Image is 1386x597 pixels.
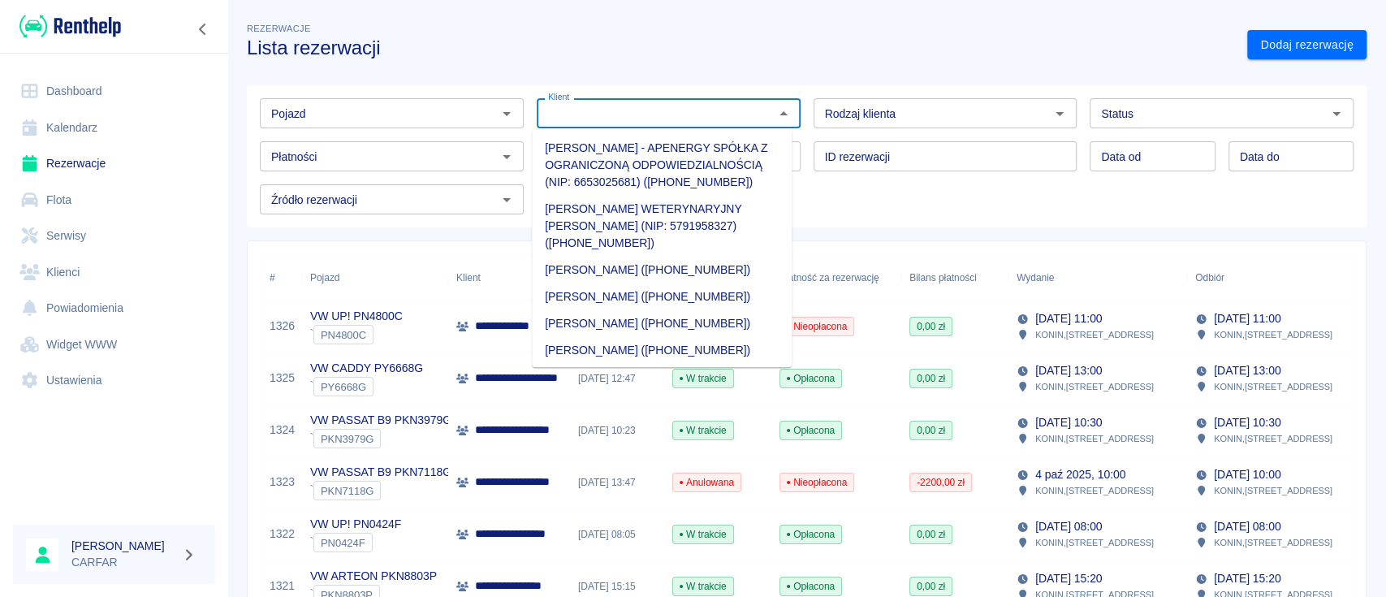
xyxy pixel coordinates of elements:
span: 0,00 zł [910,371,952,386]
div: ` [310,481,451,500]
div: [DATE] 08:05 [570,508,664,560]
div: Odbiór [1187,255,1366,301]
p: [DATE] 10:30 [1035,414,1102,431]
input: DD.MM.YYYY [1228,141,1354,171]
div: Pojazd [310,255,339,301]
span: PY6668G [314,381,373,393]
a: 1325 [270,370,295,387]
div: Odbiór [1195,255,1224,301]
div: [DATE] 12:47 [570,353,664,404]
div: ` [310,325,403,344]
p: VW PASSAT B9 PKN3979G [310,412,451,429]
a: Renthelp logo [13,13,121,40]
a: Ustawienia [13,362,215,399]
span: Rezerwacje [247,24,310,33]
span: 0,00 zł [910,319,952,334]
div: Wydanie [1008,255,1187,301]
span: 0,00 zł [910,579,952,594]
p: [DATE] 15:20 [1035,570,1102,587]
span: -2200,00 zł [910,475,971,490]
button: Otwórz [495,188,518,211]
p: CARFAR [71,554,175,571]
div: # [270,255,275,301]
a: Flota [13,182,215,218]
p: [DATE] 11:00 [1035,310,1102,327]
p: VW PASSAT B9 PKN7118G [310,464,451,481]
span: PN0424F [314,537,372,549]
p: [DATE] 13:00 [1214,362,1280,379]
li: [PERSON_NAME] - APENERGY SPÓŁKA Z OGRANICZONĄ ODPOWIEDZIALNOŚCIĄ (NIP: 6653025681) ([PHONE_NUMBER]) [532,135,792,196]
a: Powiadomienia [13,290,215,327]
p: KONIN , [STREET_ADDRESS] [1035,483,1154,498]
p: KONIN , [STREET_ADDRESS] [1214,535,1332,550]
h3: Lista rezerwacji [247,37,1234,59]
button: Zwiń nawigację [191,19,215,40]
div: Płatność za rezerwację [771,255,901,301]
div: Bilans płatności [909,255,977,301]
p: KONIN , [STREET_ADDRESS] [1035,535,1154,550]
div: ` [310,429,451,448]
span: Opłacona [780,423,841,438]
span: Opłacona [780,579,841,594]
p: KONIN , [STREET_ADDRESS] [1214,327,1332,342]
a: 1321 [270,578,295,595]
div: Klient [456,255,481,301]
p: [DATE] 10:30 [1214,414,1280,431]
div: # [261,255,302,301]
a: Serwisy [13,218,215,254]
h6: [PERSON_NAME] [71,538,175,554]
button: Otwórz [495,145,518,168]
a: 1324 [270,422,295,439]
div: Pojazd [302,255,448,301]
p: 4 paź 2025, 10:00 [1035,466,1125,483]
p: VW UP! PN4800C [310,308,403,325]
li: [PERSON_NAME] ([PHONE_NUMBER]) [532,283,792,310]
div: ` [310,377,423,396]
p: KONIN , [STREET_ADDRESS] [1214,483,1332,498]
div: [DATE] 10:23 [570,404,664,456]
span: Nieopłacona [780,475,853,490]
button: Sort [1224,266,1247,289]
a: Kalendarz [13,110,215,146]
p: [DATE] 08:00 [1214,518,1280,535]
button: Zamknij [772,102,795,125]
span: PKN7118G [314,485,380,497]
p: KONIN , [STREET_ADDRESS] [1035,327,1154,342]
p: VW CADDY PY6668G [310,360,423,377]
p: KONIN , [STREET_ADDRESS] [1214,431,1332,446]
p: [DATE] 08:00 [1035,518,1102,535]
li: [PERSON_NAME] ([PHONE_NUMBER]) [532,310,792,337]
a: 1322 [270,526,295,543]
p: KONIN , [STREET_ADDRESS] [1035,431,1154,446]
div: Wydanie [1017,255,1054,301]
span: 0,00 zł [910,527,952,542]
a: Klienci [13,254,215,291]
p: KONIN , [STREET_ADDRESS] [1035,379,1154,394]
div: Bilans płatności [901,255,1008,301]
span: Opłacona [780,371,841,386]
a: Rezerwacje [13,145,215,182]
a: Dashboard [13,73,215,110]
button: Otwórz [1048,102,1071,125]
span: W trakcie [673,371,733,386]
button: Sort [1054,266,1077,289]
span: 0,00 zł [910,423,952,438]
span: Anulowana [673,475,740,490]
div: [DATE] 13:47 [570,456,664,508]
span: W trakcie [673,423,733,438]
li: [PERSON_NAME] WETERYNARYJNY [PERSON_NAME] (NIP: 5791958327) ([PHONE_NUMBER]) [532,196,792,257]
p: KONIN , [STREET_ADDRESS] [1214,379,1332,394]
button: Otwórz [1325,102,1348,125]
a: 1326 [270,318,295,335]
span: Nieopłacona [780,319,853,334]
p: VW UP! PN0424F [310,516,401,533]
img: Renthelp logo [19,13,121,40]
p: [DATE] 10:00 [1214,466,1280,483]
li: [PERSON_NAME] ([PHONE_NUMBER]) [532,364,792,391]
span: W trakcie [673,579,733,594]
input: DD.MM.YYYY [1090,141,1215,171]
div: ` [310,533,401,552]
p: [DATE] 15:20 [1214,570,1280,587]
a: Widget WWW [13,327,215,363]
p: [DATE] 13:00 [1035,362,1102,379]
